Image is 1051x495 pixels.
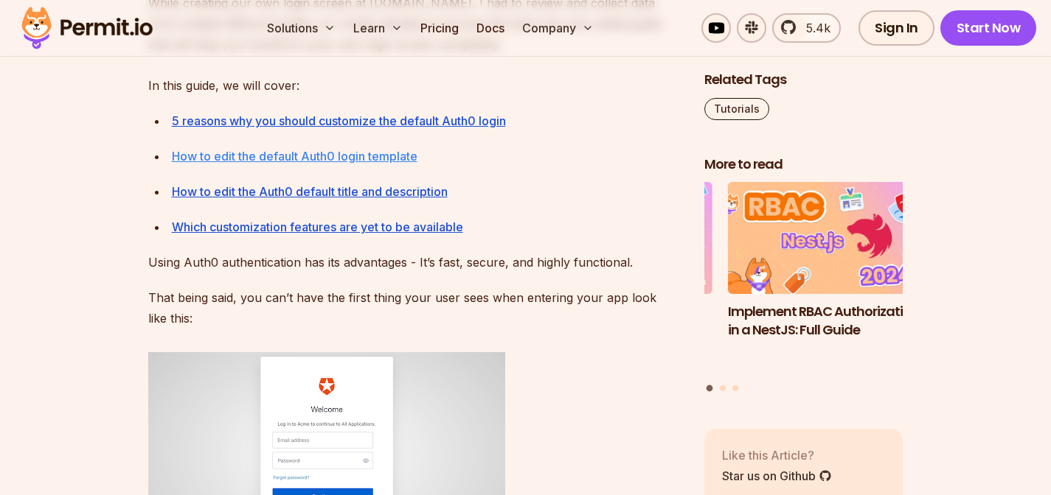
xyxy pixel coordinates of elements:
button: Go to slide 2 [720,385,726,391]
img: Permit logo [15,3,159,53]
h3: Implement RBAC Authorization in a NestJS: Full Guide [728,303,927,340]
span: 5.4k [797,19,830,37]
button: Company [516,13,600,43]
h3: How to Implement Role-Based Access Control (RBAC) Authorization in [GEOGRAPHIC_DATA] [513,303,712,376]
h2: More to read [704,155,903,174]
h2: Related Tags [704,71,903,89]
button: Learn [347,13,409,43]
img: How to Implement Role-Based Access Control (RBAC) Authorization in Golang [513,183,712,295]
a: Tutorials [704,98,769,120]
a: 5 reasons why you should customize the default Auth0 login [172,113,506,128]
img: Implement RBAC Authorization in a NestJS: Full Guide [728,183,927,295]
p: That being said, you can’t have the first thing your user sees when entering your app look like t... [148,287,681,329]
button: Go to slide 1 [707,385,713,392]
a: Implement RBAC Authorization in a NestJS: Full GuideImplement RBAC Authorization in a NestJS: Ful... [728,183,927,376]
li: 3 of 3 [513,183,712,376]
button: Go to slide 3 [732,385,738,391]
button: Solutions [261,13,341,43]
a: Which customization features are yet to be available [172,220,463,234]
a: How to edit the default Auth0 login template [172,149,417,164]
a: Sign In [859,10,934,46]
p: Like this Article? [722,446,832,464]
a: Star us on Github [722,467,832,485]
a: How to edit the Auth0 default title and description [172,184,448,199]
div: Posts [704,183,903,394]
a: Docs [471,13,510,43]
a: Start Now [940,10,1037,46]
p: Using Auth0 authentication has its advantages - It’s fast, secure, and highly functional. [148,252,681,273]
a: Pricing [414,13,465,43]
li: 1 of 3 [728,183,927,376]
a: 5.4k [772,13,841,43]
